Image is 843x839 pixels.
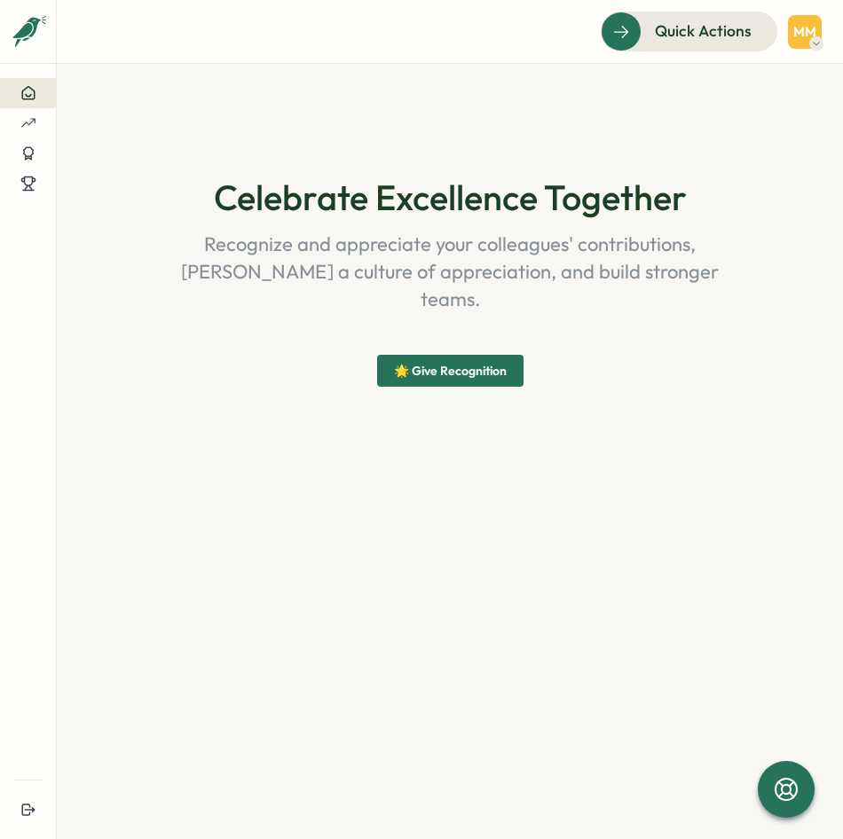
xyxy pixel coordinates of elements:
button: 🌟 Give Recognition [377,355,524,387]
button: Quick Actions [601,12,777,51]
span: 🌟 Give Recognition [394,356,507,386]
span: MM [793,24,816,39]
span: Quick Actions [655,20,752,43]
h1: Celebrate Excellence Together [135,177,765,216]
button: MM [788,15,822,49]
p: Recognize and appreciate your colleagues' contributions, [PERSON_NAME] a culture of appreciation,... [152,231,748,312]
